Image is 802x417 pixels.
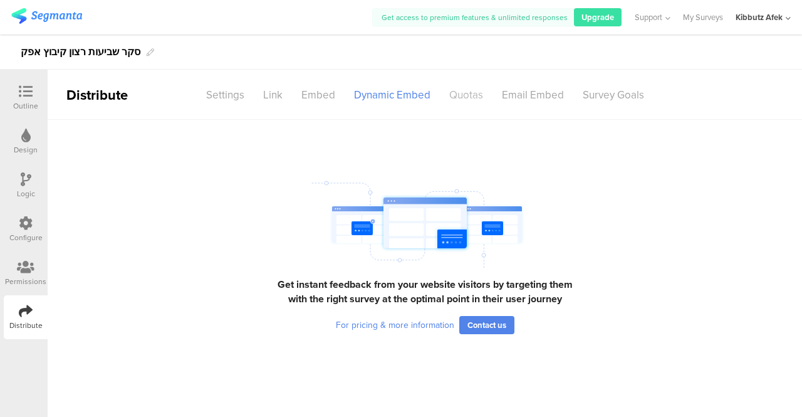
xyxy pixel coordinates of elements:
div: Link [254,84,292,106]
div: Quotas [440,84,492,106]
div: Email Embed [492,84,573,106]
div: Get instant feedback from your website visitors by targeting them with the right survey at the op... [271,277,578,306]
div: Configure [9,232,43,243]
div: Logic [17,188,35,199]
div: סקר שביעות רצון קיבוץ אפק [21,42,140,62]
div: Kibbutz Afek [736,11,783,23]
img: segmanta logo [11,8,82,24]
div: Settings [197,84,254,106]
div: Survey Goals [573,84,654,106]
div: Embed [292,84,345,106]
div: Distribute [48,85,192,105]
a: Contact us [459,316,514,334]
div: Design [14,144,38,156]
span: Support [635,11,662,23]
div: Distribute [9,320,43,331]
div: Permissions [5,276,46,287]
span: Upgrade [581,11,614,23]
span: Get access to premium features & unlimited responses [382,12,568,23]
div: Dynamic Embed [345,84,440,106]
img: disabled_dynamic_embed.svg [291,175,558,272]
div: For pricing & more information [336,319,454,332]
span: Contact us [467,319,506,331]
div: Outline [13,100,38,112]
